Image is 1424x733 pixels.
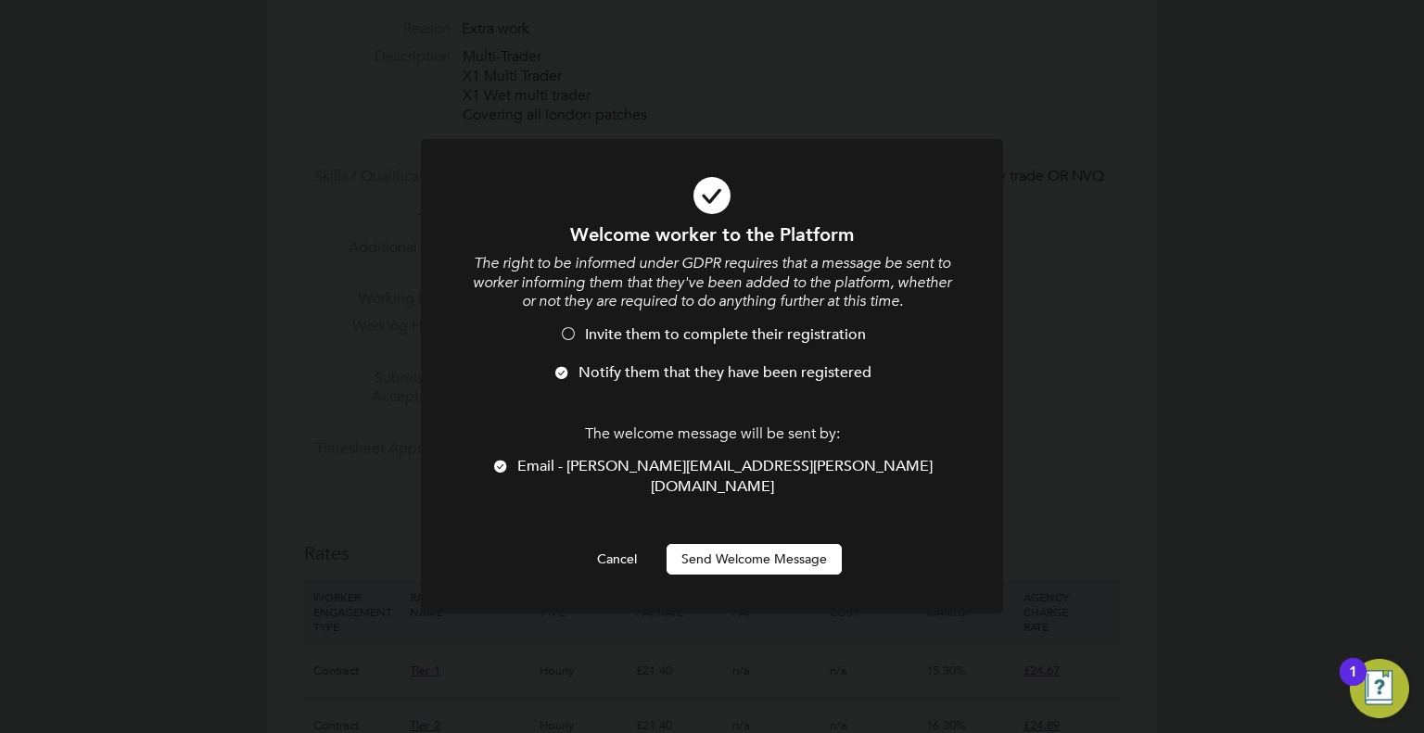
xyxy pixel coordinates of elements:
h1: Welcome worker to the Platform [471,222,953,246]
button: Cancel [582,544,652,574]
button: Send Welcome Message [667,544,842,574]
button: Open Resource Center, 1 new notification [1350,659,1409,718]
p: The welcome message will be sent by: [471,424,953,444]
div: 1 [1349,672,1357,696]
i: The right to be informed under GDPR requires that a message be sent to worker informing them that... [473,254,951,311]
span: Notify them that they have been registered [578,363,871,382]
span: Email - [PERSON_NAME][EMAIL_ADDRESS][PERSON_NAME][DOMAIN_NAME] [517,457,933,495]
span: Invite them to complete their registration [585,325,866,344]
